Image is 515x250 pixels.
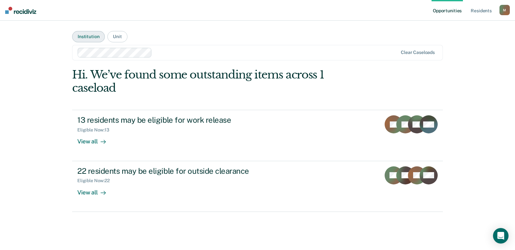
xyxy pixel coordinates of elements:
[77,115,304,125] div: 13 residents may be eligible for work release
[72,68,369,95] div: Hi. We’ve found some outstanding items across 1 caseload
[401,50,435,55] div: Clear caseloads
[72,161,443,212] a: 22 residents may be eligible for outside clearanceEligible Now:22View all
[77,183,114,196] div: View all
[493,228,509,244] div: Open Intercom Messenger
[72,31,105,42] button: Institution
[77,127,115,133] div: Eligible Now : 13
[77,133,114,145] div: View all
[77,166,304,176] div: 22 residents may be eligible for outside clearance
[5,7,36,14] img: Recidiviz
[499,5,510,15] button: M
[107,31,127,42] button: Unit
[72,110,443,161] a: 13 residents may be eligible for work releaseEligible Now:13View all
[77,178,115,183] div: Eligible Now : 22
